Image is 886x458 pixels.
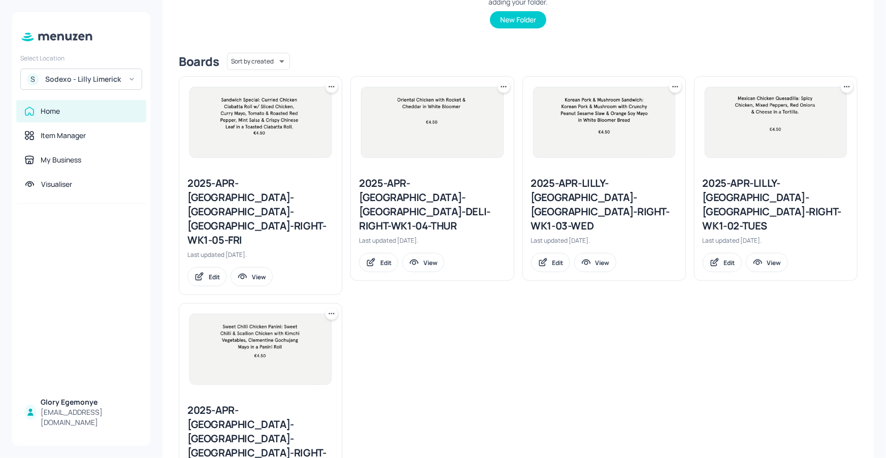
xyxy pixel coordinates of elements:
div: Edit [209,273,220,281]
button: New Folder [490,11,546,28]
div: 2025-APR-[GEOGRAPHIC_DATA]-[GEOGRAPHIC_DATA]-[GEOGRAPHIC_DATA]-RIGHT-WK1-05-FRI [187,176,334,247]
img: 2025-06-26-1750934159860s21r5cxnxqr.jpeg [362,87,503,157]
img: 2025-09-19-17582769013420qzflt1wcgh.jpeg [190,87,331,157]
div: View [596,258,610,267]
div: Item Manager [41,130,86,141]
div: Edit [724,258,735,267]
div: Last updated [DATE]. [531,236,677,245]
div: Home [41,106,60,116]
div: Edit [380,258,391,267]
div: Glory Egemonye [41,397,138,407]
div: Select Location [20,54,142,62]
img: 2025-10-14-17604346130526372nfa6d3t.jpeg [705,87,846,157]
div: 2025-APR-LILLY-[GEOGRAPHIC_DATA]-[GEOGRAPHIC_DATA]-RIGHT-WK1-02-TUES [703,176,849,233]
div: Visualiser [41,179,72,189]
div: My Business [41,155,81,165]
div: Last updated [DATE]. [187,250,334,259]
div: View [767,258,781,267]
div: Last updated [DATE]. [359,236,505,245]
div: 2025-APR-LILLY-[GEOGRAPHIC_DATA]-[GEOGRAPHIC_DATA]-RIGHT-WK1-03-WED [531,176,677,233]
div: Boards [179,53,219,70]
div: Sodexo - Lilly Limerick [45,74,122,84]
div: Edit [552,258,564,267]
div: View [252,273,266,281]
img: 2025-09-17-1758105863136w2cqjv6dvp.jpeg [534,87,675,157]
div: View [423,258,438,267]
div: [EMAIL_ADDRESS][DOMAIN_NAME] [41,407,138,428]
div: S [27,73,39,85]
img: 2025-09-15-1757933553918yjn6p30b7x.jpeg [190,314,331,384]
div: Sort by created [227,51,290,72]
div: Last updated [DATE]. [703,236,849,245]
div: 2025-APR-[GEOGRAPHIC_DATA]-[GEOGRAPHIC_DATA]-DELI-RIGHT-WK1-04-THUR [359,176,505,233]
